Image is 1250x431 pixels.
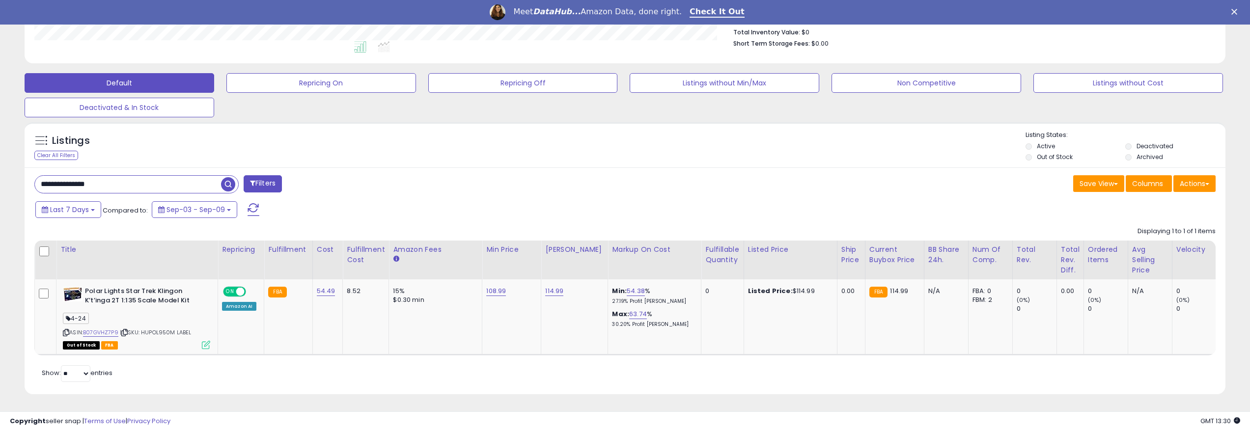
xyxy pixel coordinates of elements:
[103,206,148,215] span: Compared to:
[52,134,90,148] h5: Listings
[1173,175,1216,192] button: Actions
[85,287,204,307] b: Polar Lights Star Trek Klingon K’t’inga 2T 1:135 Scale Model Kit
[1026,131,1225,140] p: Listing States:
[428,73,618,93] button: Repricing Off
[612,321,694,328] p: 30.20% Profit [PERSON_NAME]
[629,309,647,319] a: 63.74
[545,244,604,255] div: [PERSON_NAME]
[705,244,739,265] div: Fulfillable Quantity
[317,244,339,255] div: Cost
[869,287,888,297] small: FBA
[50,205,89,215] span: Last 7 Days
[347,287,381,296] div: 8.52
[928,287,961,296] div: N/A
[1137,153,1163,161] label: Archived
[1126,175,1172,192] button: Columns
[222,244,260,255] div: Repricing
[841,287,858,296] div: 0.00
[869,244,920,265] div: Current Buybox Price
[1061,244,1080,275] div: Total Rev. Diff.
[63,287,83,301] img: 51KN1hj0IDL._SL40_.jpg
[533,7,581,16] i: DataHub...
[25,98,214,117] button: Deactivated & In Stock
[1176,304,1216,313] div: 0
[222,302,256,311] div: Amazon AI
[1132,287,1165,296] div: N/A
[1061,287,1076,296] div: 0.00
[733,39,810,48] b: Short Term Storage Fees:
[1138,227,1216,236] div: Displaying 1 to 1 of 1 items
[748,286,793,296] b: Listed Price:
[972,287,1005,296] div: FBA: 0
[10,416,46,426] strong: Copyright
[972,244,1008,265] div: Num of Comp.
[1037,153,1073,161] label: Out of Stock
[705,287,736,296] div: 0
[612,287,694,305] div: %
[101,341,118,350] span: FBA
[733,26,1208,37] li: $0
[10,417,170,426] div: seller snap | |
[545,286,563,296] a: 114.99
[1231,9,1241,15] div: Close
[268,287,286,297] small: FBA
[226,73,416,93] button: Repricing On
[60,244,214,255] div: Title
[928,244,964,265] div: BB Share 24h.
[612,309,629,319] b: Max:
[733,28,800,36] b: Total Inventory Value:
[1137,142,1173,150] label: Deactivated
[152,201,237,218] button: Sep-03 - Sep-09
[513,7,682,17] div: Meet Amazon Data, done right.
[612,310,694,328] div: %
[1017,244,1053,265] div: Total Rev.
[1176,244,1212,255] div: Velocity
[832,73,1021,93] button: Non Competitive
[1033,73,1223,93] button: Listings without Cost
[1176,296,1190,304] small: (0%)
[890,286,908,296] span: 114.99
[34,151,78,160] div: Clear All Filters
[393,255,399,264] small: Amazon Fees.
[63,313,89,324] span: 4-24
[393,296,474,304] div: $0.30 min
[1088,244,1124,265] div: Ordered Items
[612,286,627,296] b: Min:
[1088,304,1128,313] div: 0
[244,175,282,192] button: Filters
[1176,287,1216,296] div: 0
[612,298,694,305] p: 27.19% Profit [PERSON_NAME]
[35,201,101,218] button: Last 7 Days
[127,416,170,426] a: Privacy Policy
[393,244,478,255] div: Amazon Fees
[486,244,537,255] div: Min Price
[1200,416,1240,426] span: 2025-09-17 13:30 GMT
[25,73,214,93] button: Default
[748,244,833,255] div: Listed Price
[841,244,861,265] div: Ship Price
[486,286,506,296] a: 108.99
[224,288,236,296] span: ON
[972,296,1005,304] div: FBM: 2
[748,287,830,296] div: $114.99
[120,328,192,336] span: | SKU: HUPOL950M LABEL
[268,244,308,255] div: Fulfillment
[1088,296,1102,304] small: (0%)
[245,288,260,296] span: OFF
[84,416,126,426] a: Terms of Use
[63,287,210,348] div: ASIN:
[1017,296,1030,304] small: (0%)
[1017,287,1056,296] div: 0
[317,286,335,296] a: 54.49
[627,286,645,296] a: 54.38
[1017,304,1056,313] div: 0
[1132,179,1163,189] span: Columns
[83,328,118,337] a: B07GVHZ7P9
[167,205,225,215] span: Sep-03 - Sep-09
[347,244,385,265] div: Fulfillment Cost
[42,368,112,377] span: Show: entries
[393,287,474,296] div: 15%
[608,241,701,279] th: The percentage added to the cost of goods (COGS) that forms the calculator for Min & Max prices.
[1088,287,1128,296] div: 0
[490,4,505,20] img: Profile image for Georgie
